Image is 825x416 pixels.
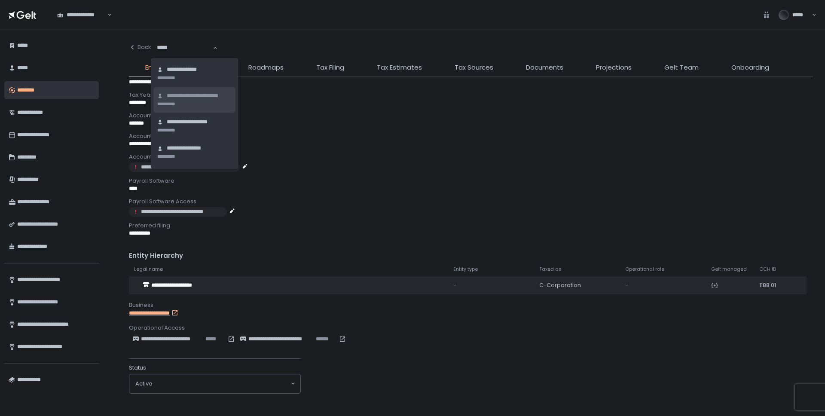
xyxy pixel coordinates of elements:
div: Business [129,301,813,309]
span: Roadmaps [248,63,284,73]
div: - [625,281,701,289]
div: Operational Access [129,324,813,332]
span: Gelt Team [664,63,699,73]
span: Status [129,364,146,372]
span: Taxed as [539,266,562,272]
button: Back [129,39,151,56]
span: Legal name [134,266,163,272]
div: Entity Hierarchy [129,251,813,261]
span: CCH ID [759,266,776,272]
span: Gelt managed [711,266,747,272]
input: Search for option [106,11,107,19]
span: Tax Estimates [377,63,422,73]
div: Accounting Software [129,132,813,140]
div: Tax Year End [129,91,813,99]
div: Search for option [151,39,217,57]
span: Tax Filing [316,63,344,73]
span: Tax Sources [455,63,493,73]
div: C-Corporation [539,281,615,289]
span: Projections [596,63,632,73]
span: Documents [526,63,563,73]
div: Back [129,43,151,51]
div: Search for option [52,6,112,24]
div: Accounting Software Access [129,153,813,161]
div: Payroll Software [129,177,813,185]
div: - [453,281,529,289]
span: active [135,380,153,388]
input: Search for option [157,43,212,52]
span: Onboarding [731,63,769,73]
span: Operational role [625,266,664,272]
div: Search for option [129,374,300,393]
div: Preferred filing [129,222,813,229]
div: Accounting Method [129,112,813,119]
span: Entity [145,63,163,73]
div: Payroll Software Access [129,198,813,205]
div: 1188.01 [759,281,785,289]
span: Entity type [453,266,478,272]
input: Search for option [153,379,290,388]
